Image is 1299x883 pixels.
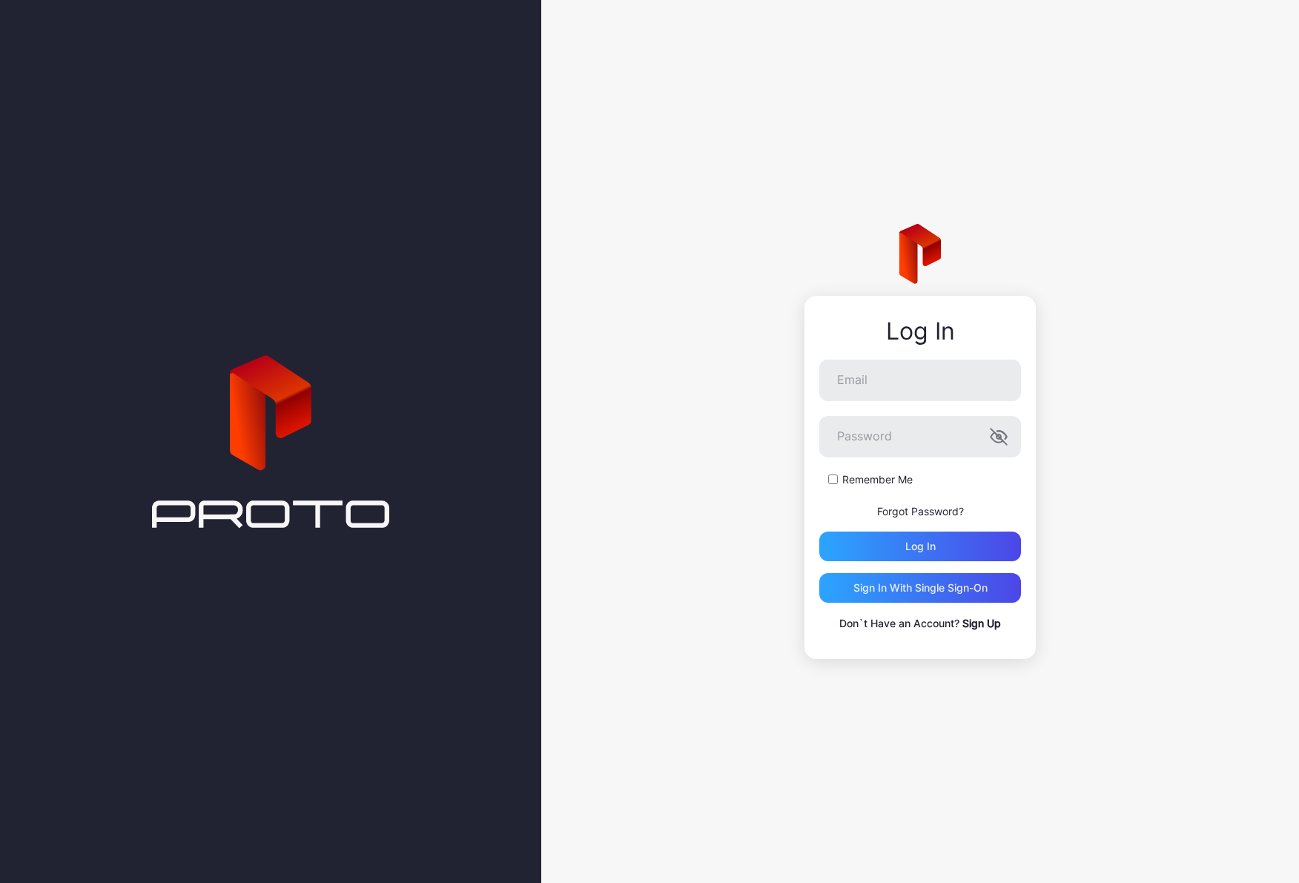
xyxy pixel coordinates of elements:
button: Password [990,428,1008,446]
p: Don`t Have an Account? [819,615,1021,632]
button: Log in [819,532,1021,561]
input: Email [819,360,1021,401]
a: Sign Up [962,617,1001,629]
div: Log In [819,318,1021,345]
div: Log in [905,540,936,552]
a: Forgot Password? [877,505,964,517]
input: Password [819,416,1021,457]
div: Sign in With Single Sign-On [853,582,988,594]
button: Sign in With Single Sign-On [819,573,1021,603]
label: Remember Me [842,472,913,487]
